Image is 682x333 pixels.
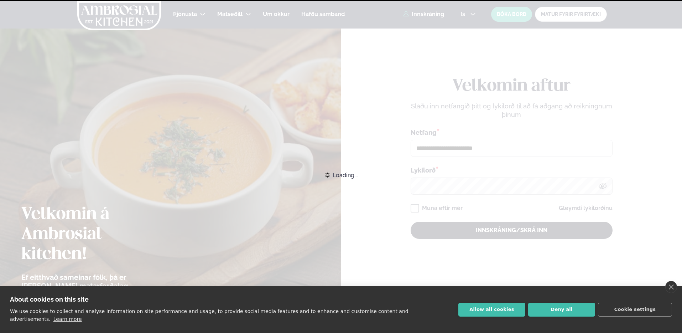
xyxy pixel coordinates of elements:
[458,303,525,317] button: Allow all cookies
[53,316,82,322] a: Learn more
[10,296,89,303] strong: About cookies on this site
[598,303,672,317] button: Cookie settings
[665,281,677,293] a: close
[528,303,595,317] button: Deny all
[333,167,358,183] span: Loading...
[10,308,408,322] p: We use cookies to collect and analyse information on site performance and usage, to provide socia...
